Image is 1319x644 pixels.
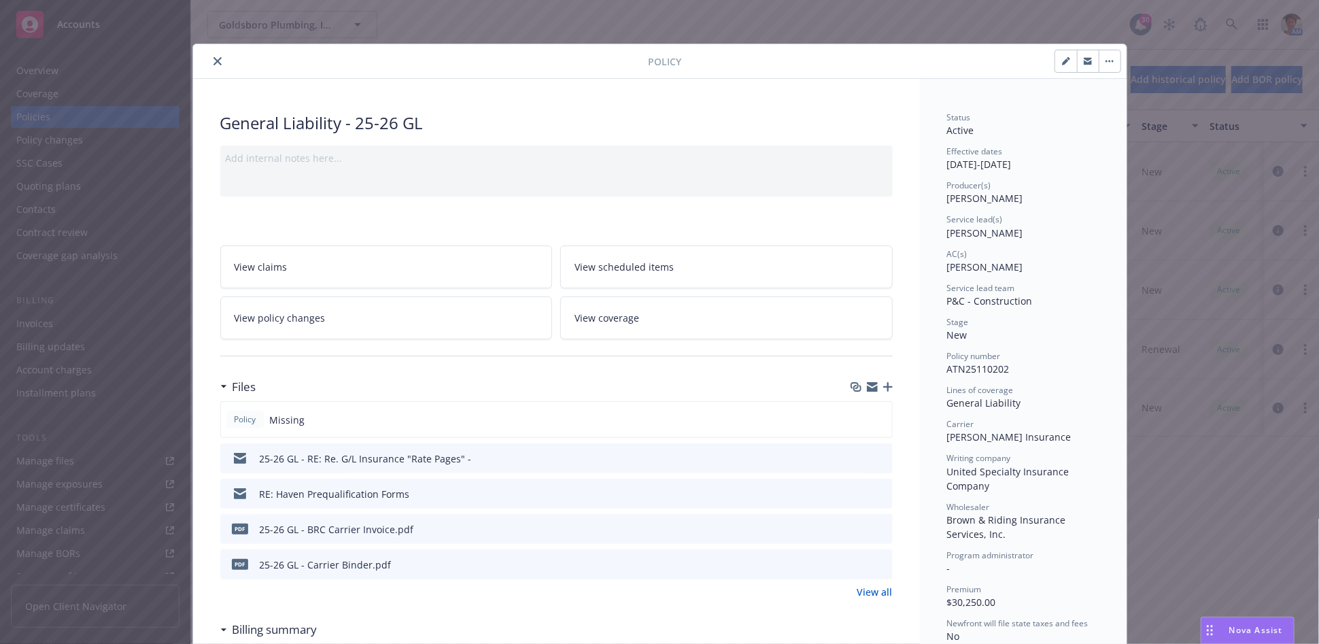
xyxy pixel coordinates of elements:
[947,192,1023,205] span: [PERSON_NAME]
[947,362,1010,375] span: ATN25110202
[560,296,893,339] a: View coverage
[947,384,1014,396] span: Lines of coverage
[875,522,887,537] button: preview file
[947,396,1021,409] span: General Liability
[649,54,682,69] span: Policy
[233,378,256,396] h3: Files
[220,296,553,339] a: View policy changes
[947,418,974,430] span: Carrier
[947,452,1011,464] span: Writing company
[575,311,639,325] span: View coverage
[260,522,414,537] div: 25-26 GL - BRC Carrier Invoice.pdf
[875,487,887,501] button: preview file
[947,282,1015,294] span: Service lead team
[947,596,996,609] span: $30,250.00
[947,562,950,575] span: -
[220,245,553,288] a: View claims
[853,452,864,466] button: download file
[947,248,967,260] span: AC(s)
[947,146,1003,157] span: Effective dates
[947,617,1089,629] span: Newfront will file state taxes and fees
[1229,624,1283,636] span: Nova Assist
[220,378,256,396] div: Files
[947,294,1033,307] span: P&C - Construction
[947,226,1023,239] span: [PERSON_NAME]
[857,585,893,599] a: View all
[232,559,248,569] span: pdf
[947,583,982,595] span: Premium
[220,621,318,639] div: Billing summary
[947,146,1099,171] div: [DATE] - [DATE]
[947,549,1034,561] span: Program administrator
[209,53,226,69] button: close
[1201,617,1218,643] div: Drag to move
[947,630,960,643] span: No
[947,260,1023,273] span: [PERSON_NAME]
[260,452,472,466] div: 25-26 GL - RE: Re. G/L Insurance "Rate Pages" -
[947,124,974,137] span: Active
[235,260,288,274] span: View claims
[947,112,971,123] span: Status
[947,501,990,513] span: Wholesaler
[226,151,887,165] div: Add internal notes here...
[947,316,969,328] span: Stage
[235,311,326,325] span: View policy changes
[947,430,1072,443] span: [PERSON_NAME] Insurance
[270,413,305,427] span: Missing
[260,487,410,501] div: RE: Haven Prequalification Forms
[853,522,864,537] button: download file
[560,245,893,288] a: View scheduled items
[947,465,1072,492] span: United Specialty Insurance Company
[947,513,1069,541] span: Brown & Riding Insurance Services, Inc.
[947,180,991,191] span: Producer(s)
[232,413,259,426] span: Policy
[575,260,674,274] span: View scheduled items
[260,558,392,572] div: 25-26 GL - Carrier Binder.pdf
[232,524,248,534] span: pdf
[875,452,887,466] button: preview file
[947,328,967,341] span: New
[220,112,893,135] div: General Liability - 25-26 GL
[947,350,1001,362] span: Policy number
[853,558,864,572] button: download file
[233,621,318,639] h3: Billing summary
[1201,617,1295,644] button: Nova Assist
[875,558,887,572] button: preview file
[947,214,1003,225] span: Service lead(s)
[853,487,864,501] button: download file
